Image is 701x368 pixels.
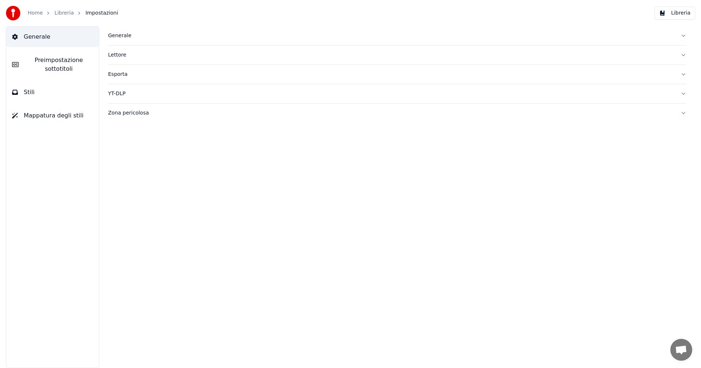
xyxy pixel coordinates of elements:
[6,50,99,79] button: Preimpostazione sottotitoli
[108,46,686,65] button: Lettore
[54,9,74,17] a: Libreria
[24,56,93,73] span: Preimpostazione sottotitoli
[6,27,99,47] button: Generale
[108,32,675,39] div: Generale
[24,111,84,120] span: Mappatura degli stili
[108,90,675,97] div: YT-DLP
[108,84,686,103] button: YT-DLP
[108,71,675,78] div: Esporta
[655,7,695,20] button: Libreria
[670,339,692,361] a: Aprire la chat
[6,105,99,126] button: Mappatura degli stili
[6,82,99,102] button: Stili
[28,9,43,17] a: Home
[108,51,675,59] div: Lettore
[108,65,686,84] button: Esporta
[85,9,118,17] span: Impostazioni
[108,104,686,123] button: Zona pericolosa
[24,88,35,97] span: Stili
[108,26,686,45] button: Generale
[28,9,118,17] nav: breadcrumb
[108,109,675,117] div: Zona pericolosa
[24,32,50,41] span: Generale
[6,6,20,20] img: youka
